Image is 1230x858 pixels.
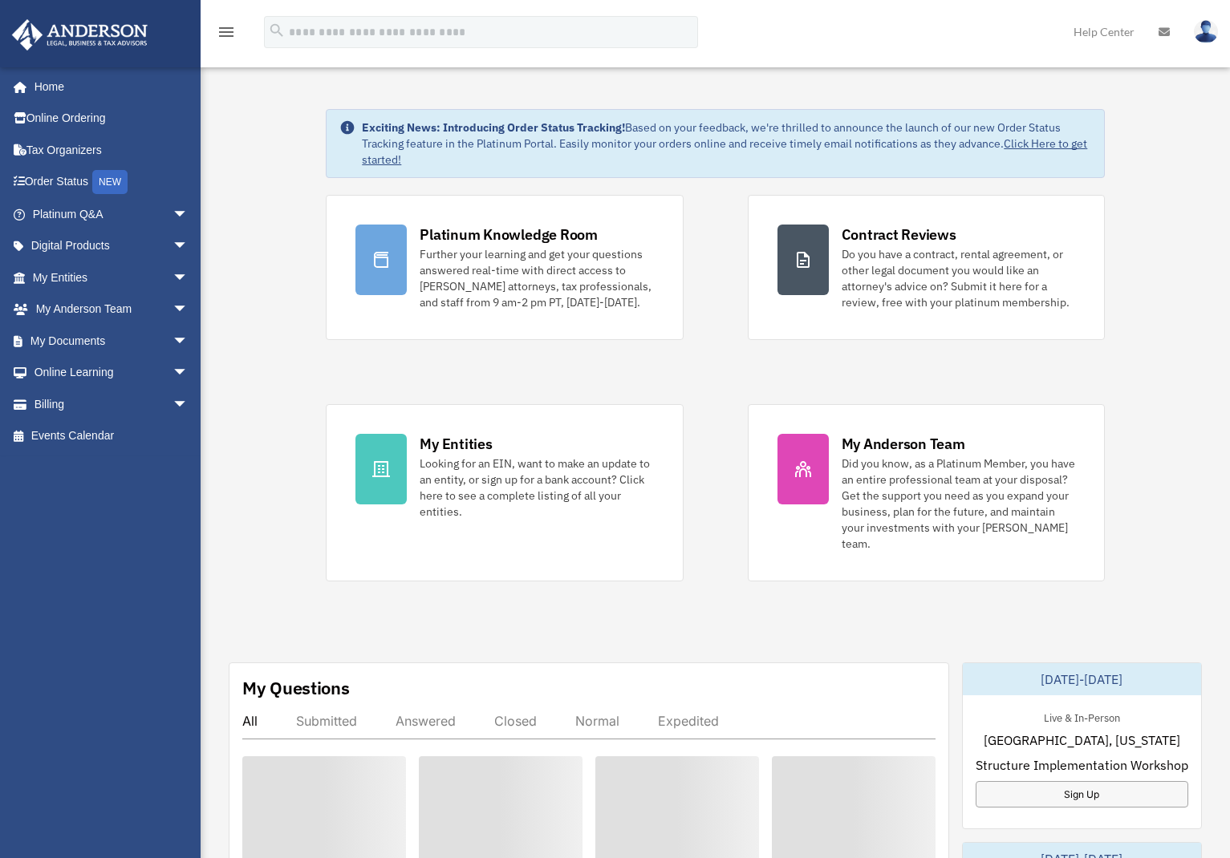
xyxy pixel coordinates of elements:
span: Structure Implementation Workshop [976,755,1188,775]
div: Expedited [658,713,719,729]
a: Online Learningarrow_drop_down [11,357,213,389]
a: My Entities Looking for an EIN, want to make an update to an entity, or sign up for a bank accoun... [326,404,683,581]
i: menu [217,22,236,42]
a: Home [11,71,205,103]
a: Online Ordering [11,103,213,135]
span: arrow_drop_down [173,198,205,231]
a: Billingarrow_drop_down [11,388,213,420]
div: Based on your feedback, we're thrilled to announce the launch of our new Order Status Tracking fe... [362,119,1090,168]
a: My Anderson Teamarrow_drop_down [11,293,213,326]
strong: Exciting News: Introducing Order Status Tracking! [362,120,625,135]
img: User Pic [1194,20,1218,43]
div: Further your learning and get your questions answered real-time with direct access to [PERSON_NAM... [420,246,653,310]
div: Normal [575,713,619,729]
span: arrow_drop_down [173,230,205,263]
div: My Questions [242,676,350,700]
a: My Anderson Team Did you know, as a Platinum Member, you have an entire professional team at your... [748,404,1105,581]
a: Click Here to get started! [362,136,1087,167]
a: Digital Productsarrow_drop_down [11,230,213,262]
a: Sign Up [976,781,1188,807]
div: NEW [92,170,128,194]
span: [GEOGRAPHIC_DATA], [US_STATE] [984,731,1180,750]
span: arrow_drop_down [173,261,205,294]
i: search [268,22,286,39]
a: menu [217,28,236,42]
div: All [242,713,258,729]
div: Submitted [296,713,357,729]
div: Contract Reviews [842,225,956,245]
div: Live & In-Person [1031,708,1133,725]
a: Platinum Q&Aarrow_drop_down [11,198,213,230]
span: arrow_drop_down [173,325,205,358]
div: [DATE]-[DATE] [963,663,1201,695]
a: Platinum Knowledge Room Further your learning and get your questions answered real-time with dire... [326,195,683,340]
img: Anderson Advisors Platinum Portal [7,19,152,51]
div: Do you have a contract, rental agreement, or other legal document you would like an attorney's ad... [842,246,1075,310]
a: Events Calendar [11,420,213,452]
a: My Documentsarrow_drop_down [11,325,213,357]
div: Did you know, as a Platinum Member, you have an entire professional team at your disposal? Get th... [842,455,1075,552]
div: Looking for an EIN, want to make an update to an entity, or sign up for a bank account? Click her... [420,455,653,520]
a: Order StatusNEW [11,166,213,199]
span: arrow_drop_down [173,357,205,390]
a: My Entitiesarrow_drop_down [11,261,213,293]
div: My Entities [420,434,492,454]
span: arrow_drop_down [173,388,205,421]
div: Closed [494,713,537,729]
div: Platinum Knowledge Room [420,225,598,245]
a: Contract Reviews Do you have a contract, rental agreement, or other legal document you would like... [748,195,1105,340]
span: arrow_drop_down [173,293,205,326]
div: My Anderson Team [842,434,965,454]
div: Answered [396,713,456,729]
a: Tax Organizers [11,134,213,166]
